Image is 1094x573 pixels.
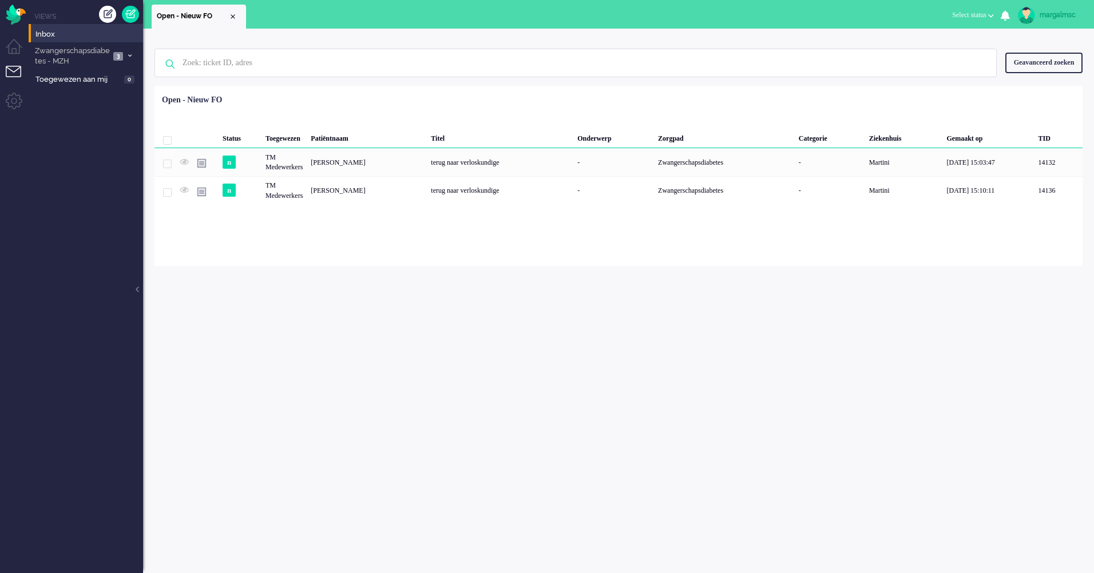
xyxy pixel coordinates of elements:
div: [PERSON_NAME] [307,176,427,204]
span: n [223,156,236,169]
div: - [795,148,865,176]
a: Quick Ticket [122,6,139,23]
div: Toegewezen [261,125,307,148]
span: n [223,184,236,197]
div: 14132 [1034,148,1082,176]
div: 14132 [154,148,1083,176]
div: terug naar verloskundige [427,148,573,176]
span: Open - Nieuw FO [157,11,228,21]
div: Categorie [795,125,865,148]
div: TM Medewerkers [261,148,307,176]
div: [PERSON_NAME] [307,148,427,176]
div: Status [219,125,261,148]
a: margalmsc [1016,7,1083,24]
span: Toegewezen aan mij [35,74,121,85]
div: TM Medewerkers [261,176,307,204]
button: Select status [945,7,1001,23]
div: Ziekenhuis [865,125,943,148]
li: Admin menu [6,93,31,118]
div: - [573,148,654,176]
span: Select status [952,11,986,19]
li: Dashboard menu [6,39,31,65]
img: avatar [1018,7,1035,24]
li: Select status [945,3,1001,29]
img: ic-search-icon.svg [155,49,185,79]
span: Zwangerschapsdiabetes - MZH [33,46,110,67]
div: TID [1034,125,1082,148]
div: Zwangerschapsdiabetes [654,148,795,176]
img: flow_omnibird.svg [6,5,26,25]
div: Onderwerp [573,125,654,148]
span: Inbox [35,29,143,40]
a: Omnidesk [6,7,26,16]
div: 14136 [154,176,1083,204]
li: View [152,5,246,29]
div: Zorgpad [654,125,795,148]
div: Patiëntnaam [307,125,427,148]
div: Titel [427,125,573,148]
div: Martini [865,148,943,176]
li: Tickets menu [6,66,31,91]
div: Open - Nieuw FO [162,94,222,106]
img: ic_note_grey.svg [197,158,207,168]
div: Creëer ticket [99,6,116,23]
div: [DATE] 15:10:11 [942,176,1034,204]
input: Zoek: ticket ID, adres [174,49,981,77]
div: - [573,176,654,204]
li: Views [34,11,143,21]
div: Gemaakt op [942,125,1034,148]
span: 3 [113,52,123,61]
div: Geavanceerd zoeken [1005,53,1083,73]
img: ic_note_grey.svg [197,187,207,197]
div: 14136 [1034,176,1082,204]
span: 0 [124,75,134,84]
div: [DATE] 15:03:47 [942,148,1034,176]
div: terug naar verloskundige [427,176,573,204]
div: Zwangerschapsdiabetes [654,176,795,204]
div: margalmsc [1040,9,1083,21]
a: Inbox [33,27,143,40]
div: Martini [865,176,943,204]
div: - [795,176,865,204]
a: Toegewezen aan mij 0 [33,73,143,85]
div: Close tab [228,12,237,21]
